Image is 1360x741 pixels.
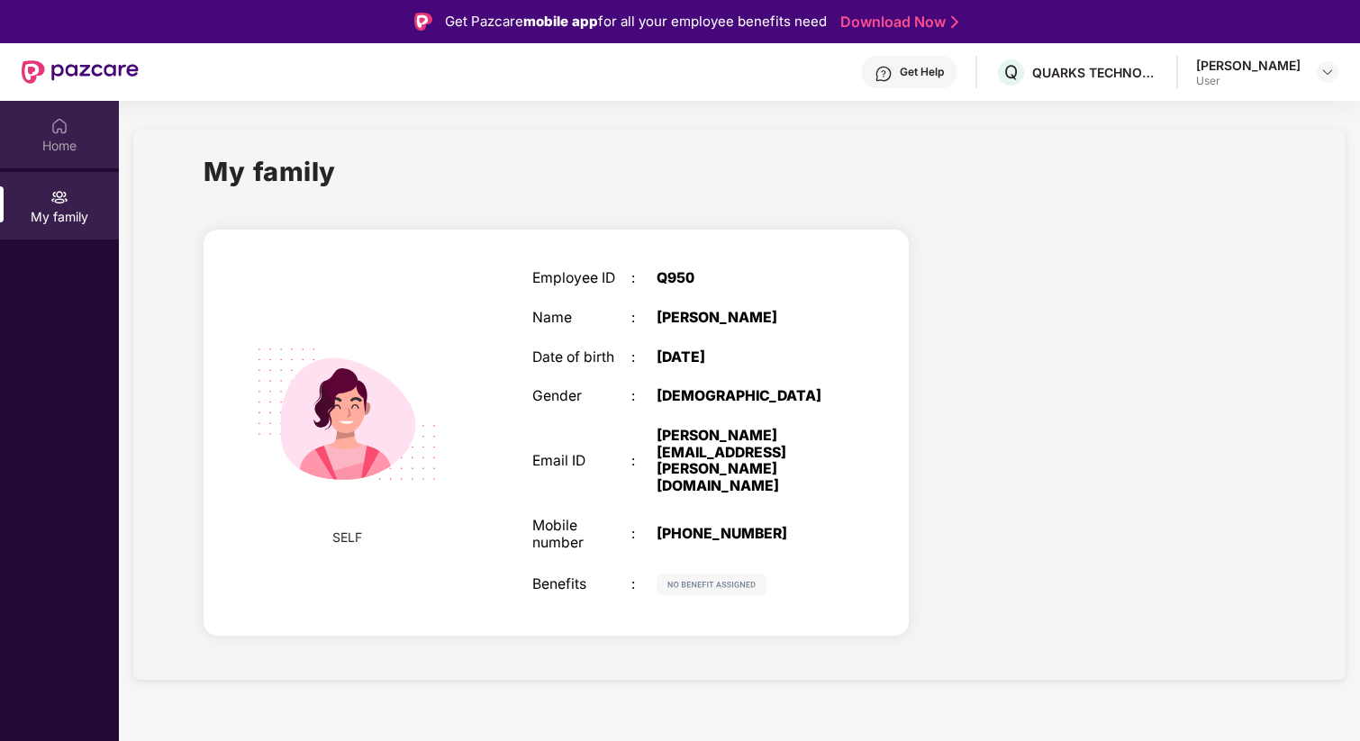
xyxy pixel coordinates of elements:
[1196,57,1301,74] div: [PERSON_NAME]
[532,453,631,470] div: Email ID
[657,574,766,595] img: svg+xml;base64,PHN2ZyB4bWxucz0iaHR0cDovL3d3dy53My5vcmcvMjAwMC9zdmciIHdpZHRoPSIxMjIiIGhlaWdodD0iMj...
[332,528,362,547] span: SELF
[523,13,598,30] strong: mobile app
[1196,74,1301,88] div: User
[631,576,657,593] div: :
[657,270,830,287] div: Q950
[657,349,830,366] div: [DATE]
[657,388,830,405] div: [DEMOGRAPHIC_DATA]
[414,13,432,31] img: Logo
[631,270,657,287] div: :
[233,301,460,528] img: svg+xml;base64,PHN2ZyB4bWxucz0iaHR0cDovL3d3dy53My5vcmcvMjAwMC9zdmciIHdpZHRoPSIyMjQiIGhlaWdodD0iMT...
[445,11,827,32] div: Get Pazcare for all your employee benefits need
[631,526,657,543] div: :
[532,388,631,405] div: Gender
[50,117,68,135] img: svg+xml;base64,PHN2ZyBpZD0iSG9tZSIgeG1sbnM9Imh0dHA6Ly93d3cudzMub3JnLzIwMDAvc3ZnIiB3aWR0aD0iMjAiIG...
[657,310,830,327] div: [PERSON_NAME]
[532,518,631,551] div: Mobile number
[1320,65,1335,79] img: svg+xml;base64,PHN2ZyBpZD0iRHJvcGRvd24tMzJ4MzIiIHhtbG5zPSJodHRwOi8vd3d3LnczLm9yZy8yMDAwL3N2ZyIgd2...
[532,270,631,287] div: Employee ID
[1032,64,1158,81] div: QUARKS TECHNOSOFT PRIVATE LIMITED
[22,60,139,84] img: New Pazcare Logo
[532,349,631,366] div: Date of birth
[657,526,830,543] div: [PHONE_NUMBER]
[875,65,893,83] img: svg+xml;base64,PHN2ZyBpZD0iSGVscC0zMngzMiIgeG1sbnM9Imh0dHA6Ly93d3cudzMub3JnLzIwMDAvc3ZnIiB3aWR0aD...
[1004,61,1018,83] span: Q
[631,349,657,366] div: :
[840,13,953,32] a: Download Now
[631,310,657,327] div: :
[657,428,830,495] div: [PERSON_NAME][EMAIL_ADDRESS][PERSON_NAME][DOMAIN_NAME]
[50,188,68,206] img: svg+xml;base64,PHN2ZyB3aWR0aD0iMjAiIGhlaWdodD0iMjAiIHZpZXdCb3g9IjAgMCAyMCAyMCIgZmlsbD0ibm9uZSIgeG...
[204,151,336,192] h1: My family
[631,453,657,470] div: :
[900,65,944,79] div: Get Help
[631,388,657,405] div: :
[532,310,631,327] div: Name
[532,576,631,593] div: Benefits
[951,13,958,32] img: Stroke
